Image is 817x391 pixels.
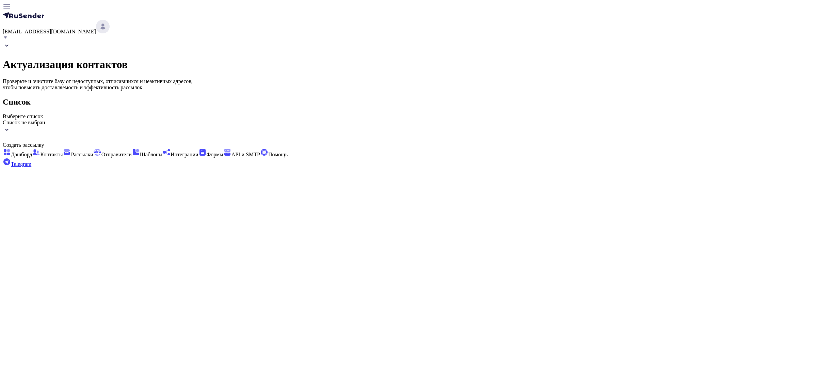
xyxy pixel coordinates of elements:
[40,152,63,157] span: Контакты
[3,113,43,119] span: Выберите список
[171,152,198,157] span: Интеграции
[3,97,814,107] h2: Список
[3,120,45,125] span: Список не выбран
[3,161,31,167] a: Telegram
[11,161,31,167] span: Telegram
[3,58,814,71] h1: Актуализация контактов
[3,142,44,148] span: Создать рассылку
[207,152,223,157] span: Формы
[140,152,162,157] span: Шаблоны
[3,78,814,91] p: Проверьте и очистите базу от недоступных, отписавшихся и неактивных адресов, чтобы повысить доста...
[11,152,32,157] span: Дашборд
[268,152,288,157] span: Помощь
[71,152,93,157] span: Рассылки
[231,152,260,157] span: API и SMTP
[3,29,96,34] span: [EMAIL_ADDRESS][DOMAIN_NAME]
[101,152,132,157] span: Отправители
